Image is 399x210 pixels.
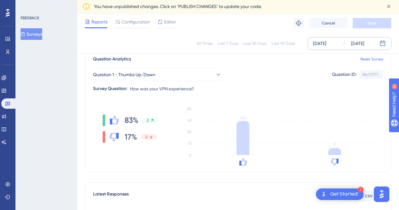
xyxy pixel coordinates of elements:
div: [DATE] [313,40,326,47]
div: All Times [197,41,212,46]
div: Survey Question: [93,85,127,93]
a: Reset Survey [360,57,383,62]
tspan: 0 [189,153,191,157]
span: Question 1 - Thumbs Up/Down [93,71,155,78]
button: Save [353,18,391,28]
div: Open Get Started! checklist, remaining modules: 1 [316,188,364,200]
tspan: 9 [333,142,336,148]
span: Configuration [122,18,150,26]
span: How was your VPN experience? [130,85,194,93]
button: Cancel [309,18,348,28]
div: Last 90 Days [272,41,295,46]
div: 9+ [44,3,48,8]
div: Last 30 Days [243,41,266,46]
tspan: 15 [188,141,191,146]
span: Need Help? [15,2,40,9]
div: 28c57577... [362,72,380,77]
div: Get Started! [330,191,358,198]
span: Cancel [322,21,335,26]
span: Editor [164,18,176,26]
span: Question Analytics [93,55,131,63]
div: [DATE] [351,40,364,47]
span: 17% [125,132,137,142]
span: 83% [125,115,138,125]
div: Last 7 Days [218,41,238,46]
span: 2 [147,118,149,123]
div: 1 [358,187,364,193]
tspan: 60 [187,106,191,111]
div: Question ID: [332,70,357,79]
span: Reports [91,18,107,26]
tspan: 45 [187,118,191,123]
span: You have unpublished changes. Click on ‘PUBLISH CHANGES’ to update your code. [94,3,262,10]
div: FEEDBACK [21,15,39,21]
tspan: 30 [187,130,191,134]
span: Save [367,21,376,26]
button: Question 1 - Thumbs Up/Down [93,68,222,81]
img: launcher-image-alternative-text [320,190,328,198]
iframe: UserGuiding AI Assistant Launcher [372,185,391,204]
tspan: 44 [240,114,246,121]
button: Surveys [21,28,42,40]
span: Latest Responses [93,190,129,202]
span: 2 [145,134,147,140]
